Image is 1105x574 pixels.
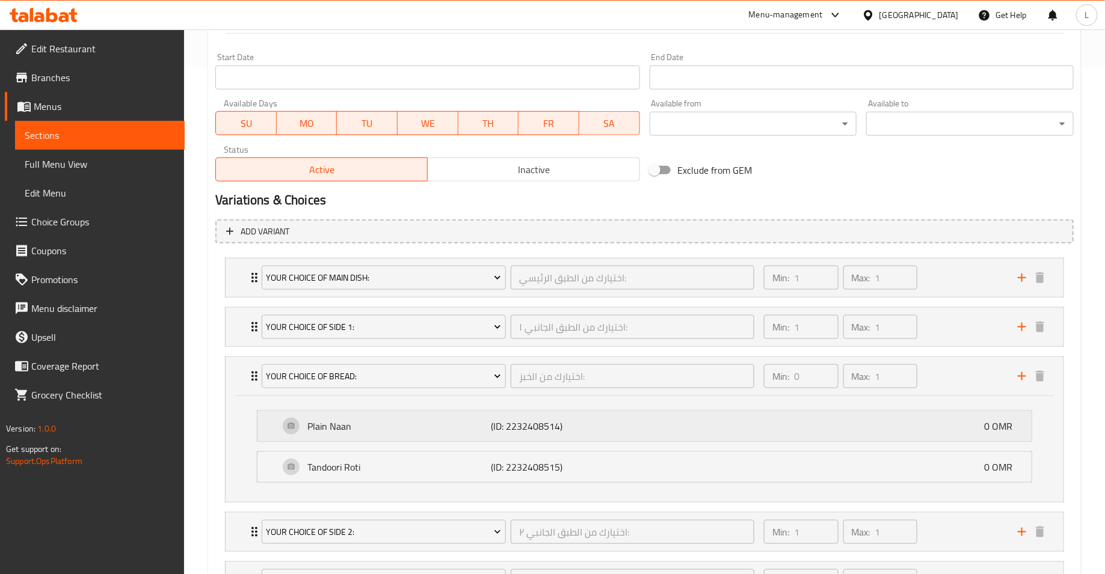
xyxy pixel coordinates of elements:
[772,320,789,334] p: Min:
[307,419,491,433] p: Plain Naan
[277,111,337,135] button: MO
[226,357,1063,395] div: Expand
[1031,367,1049,385] button: delete
[257,452,1032,482] div: Expand
[866,112,1074,136] div: ​
[262,364,506,388] button: Your Choice of Bread:
[463,115,514,132] span: TH
[241,224,289,239] span: Add variant
[5,34,185,63] a: Edit Restaurant
[266,369,502,384] span: Your Choice of Bread:
[1013,269,1031,287] button: add
[15,179,185,207] a: Edit Menu
[749,8,823,22] div: Menu-management
[31,41,175,56] span: Edit Restaurant
[5,380,185,409] a: Grocery Checklist
[1013,367,1031,385] button: add
[5,265,185,294] a: Promotions
[1031,318,1049,336] button: delete
[266,320,502,335] span: Your Choice of Side 1:
[398,111,458,135] button: WE
[307,460,491,474] p: Tandoori Roti
[432,161,635,179] span: Inactive
[5,92,185,121] a: Menus
[402,115,454,132] span: WE
[337,111,398,135] button: TU
[31,215,175,229] span: Choice Groups
[5,352,185,380] a: Coverage Report
[15,121,185,150] a: Sections
[458,111,519,135] button: TH
[31,243,175,258] span: Coupons
[215,302,1074,352] li: Expand
[852,270,870,285] p: Max:
[37,421,56,436] span: 1.0.0
[5,323,185,352] a: Upsell
[772,369,789,383] p: Min:
[427,157,639,182] button: Inactive
[262,520,506,544] button: Your Choice of side 2:
[25,128,175,142] span: Sections
[852,369,870,383] p: Max:
[215,111,277,135] button: SU
[852,320,870,334] p: Max:
[282,115,333,132] span: MO
[257,411,1032,441] div: Expand
[215,219,1074,244] button: Add variant
[678,163,753,177] span: Exclude from GEM
[772,525,789,539] p: Min:
[6,441,61,457] span: Get support on:
[5,294,185,323] a: Menu disclaimer
[491,419,614,433] p: (ID: 2232408514)
[6,421,35,436] span: Version:
[772,270,789,285] p: Min:
[579,111,640,135] button: SA
[34,99,175,114] span: Menus
[221,161,423,179] span: Active
[25,186,175,200] span: Edit Menu
[1013,523,1031,541] button: add
[266,525,502,540] span: Your Choice of side 2:
[226,258,1063,297] div: Expand
[6,453,82,469] a: Support.OpsPlatform
[491,460,614,474] p: (ID: 2232408515)
[5,236,185,265] a: Coupons
[1031,523,1049,541] button: delete
[31,70,175,85] span: Branches
[226,308,1063,346] div: Expand
[519,111,579,135] button: FR
[215,253,1074,302] li: Expand
[523,115,574,132] span: FR
[31,272,175,287] span: Promotions
[25,157,175,171] span: Full Menu View
[5,63,185,92] a: Branches
[215,507,1074,557] li: Expand
[215,157,428,182] button: Active
[221,115,272,132] span: SU
[31,301,175,316] span: Menu disclaimer
[226,513,1063,551] div: Expand
[342,115,393,132] span: TU
[1013,318,1031,336] button: add
[984,419,1022,433] p: 0 OMR
[31,330,175,344] span: Upsell
[266,270,502,285] span: Your Choice of Main Dish:
[1085,8,1089,22] span: L
[1031,269,1049,287] button: delete
[15,150,185,179] a: Full Menu View
[31,359,175,373] span: Coverage Report
[215,352,1074,507] li: ExpandExpandExpand
[31,388,175,402] span: Grocery Checklist
[852,525,870,539] p: Max:
[584,115,635,132] span: SA
[5,207,185,236] a: Choice Groups
[879,8,959,22] div: [GEOGRAPHIC_DATA]
[262,266,506,290] button: Your Choice of Main Dish:
[215,191,1074,209] h2: Variations & Choices
[262,315,506,339] button: Your Choice of Side 1:
[984,460,1022,474] p: 0 OMR
[650,112,857,136] div: ​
